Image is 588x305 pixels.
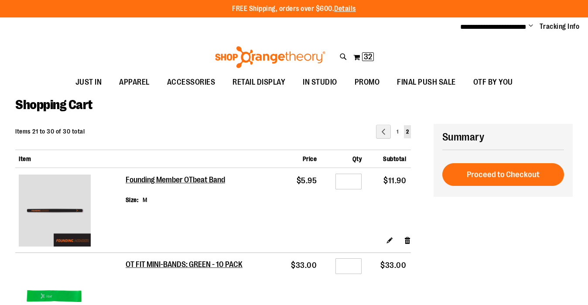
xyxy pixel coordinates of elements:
[303,155,317,162] span: Price
[119,72,150,92] span: APPAREL
[397,129,398,135] span: 1
[540,22,580,31] a: Tracking Info
[126,260,244,270] a: OT FIT MINI-BANDS: GREEN - 10 PACK
[388,72,465,93] a: FINAL PUSH SALE
[380,261,406,270] span: $33.00
[232,4,356,14] p: FREE Shipping, orders over $600.
[294,72,346,93] a: IN STUDIO
[352,155,362,162] span: Qty
[214,46,327,68] img: Shop Orangetheory
[473,72,513,92] span: OTF BY YOU
[346,72,389,93] a: PROMO
[364,52,372,61] span: 32
[15,128,85,135] span: Items 21 to 30 of 30 total
[126,195,139,204] dt: Size
[303,72,337,92] span: IN STUDIO
[232,72,285,92] span: RETAIL DISPLAY
[394,125,400,138] a: 1
[442,130,564,144] h2: Summary
[383,155,406,162] span: Subtotal
[224,72,294,93] a: RETAIL DISPLAY
[75,72,102,92] span: JUST IN
[442,163,564,186] button: Proceed to Checkout
[291,261,317,270] span: $33.00
[126,175,226,185] a: Founding Member OTbeat Band
[167,72,215,92] span: ACCESSORIES
[67,72,111,93] a: JUST IN
[334,5,356,13] a: Details
[19,155,31,162] span: Item
[383,176,406,185] span: $11.90
[297,176,317,185] span: $5.95
[15,97,92,112] span: Shopping Cart
[19,175,122,249] a: Founding Member OTbeat Band
[397,72,456,92] span: FINAL PUSH SALE
[529,22,533,31] button: Account menu
[143,195,147,204] dd: M
[467,170,540,179] span: Proceed to Checkout
[110,72,158,93] a: APPAREL
[355,72,380,92] span: PROMO
[406,129,409,135] span: 2
[404,236,411,245] a: Remove item
[19,175,91,247] img: Founding Member OTbeat Band
[158,72,224,93] a: ACCESSORIES
[465,72,522,93] a: OTF BY YOU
